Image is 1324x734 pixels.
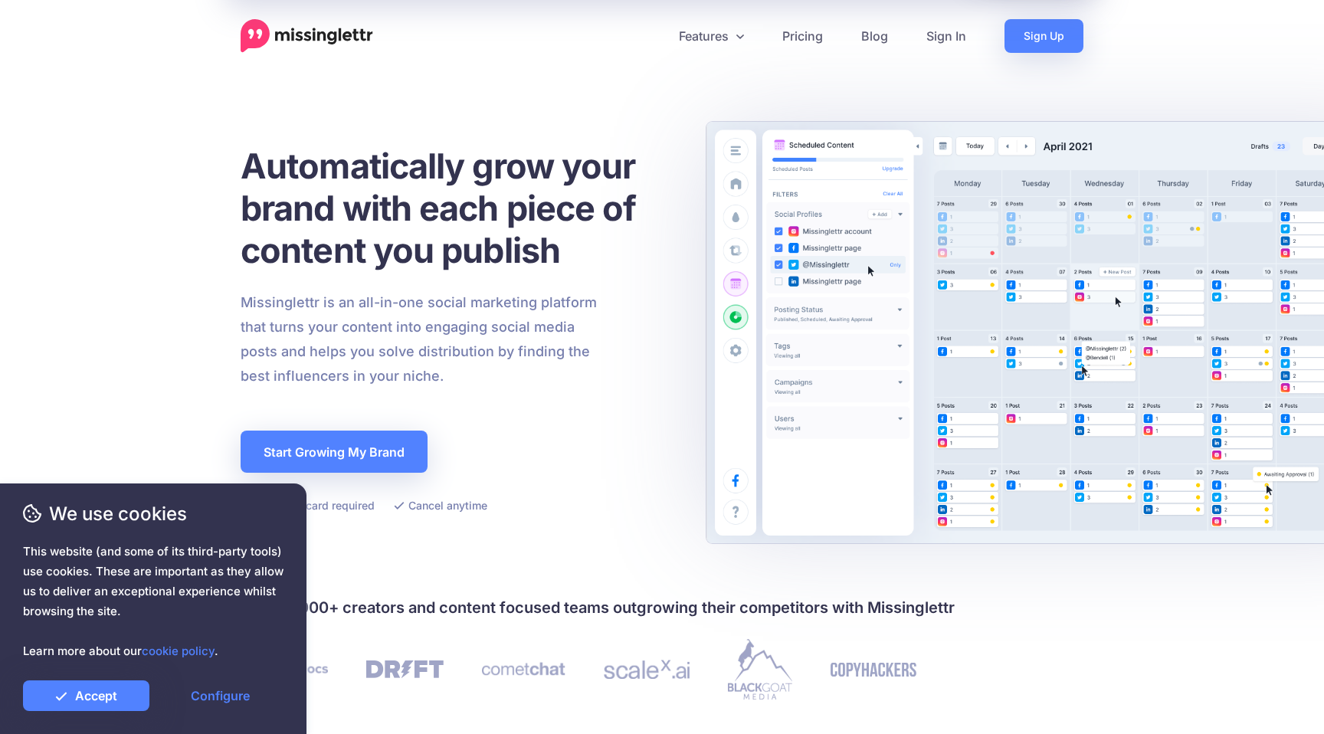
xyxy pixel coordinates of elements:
[907,19,985,53] a: Sign In
[660,19,763,53] a: Features
[142,644,215,658] a: cookie policy
[842,19,907,53] a: Blog
[241,19,373,53] a: Home
[23,500,283,527] span: We use cookies
[241,496,375,515] li: No credit card required
[241,145,673,271] h1: Automatically grow your brand with each piece of content you publish
[763,19,842,53] a: Pricing
[1004,19,1083,53] a: Sign Up
[157,680,283,711] a: Configure
[394,496,487,515] li: Cancel anytime
[23,542,283,661] span: This website (and some of its third-party tools) use cookies. These are important as they allow u...
[23,680,149,711] a: Accept
[241,290,598,388] p: Missinglettr is an all-in-one social marketing platform that turns your content into engaging soc...
[241,431,428,473] a: Start Growing My Brand
[241,595,1083,620] h4: Join 30,000+ creators and content focused teams outgrowing their competitors with Missinglettr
